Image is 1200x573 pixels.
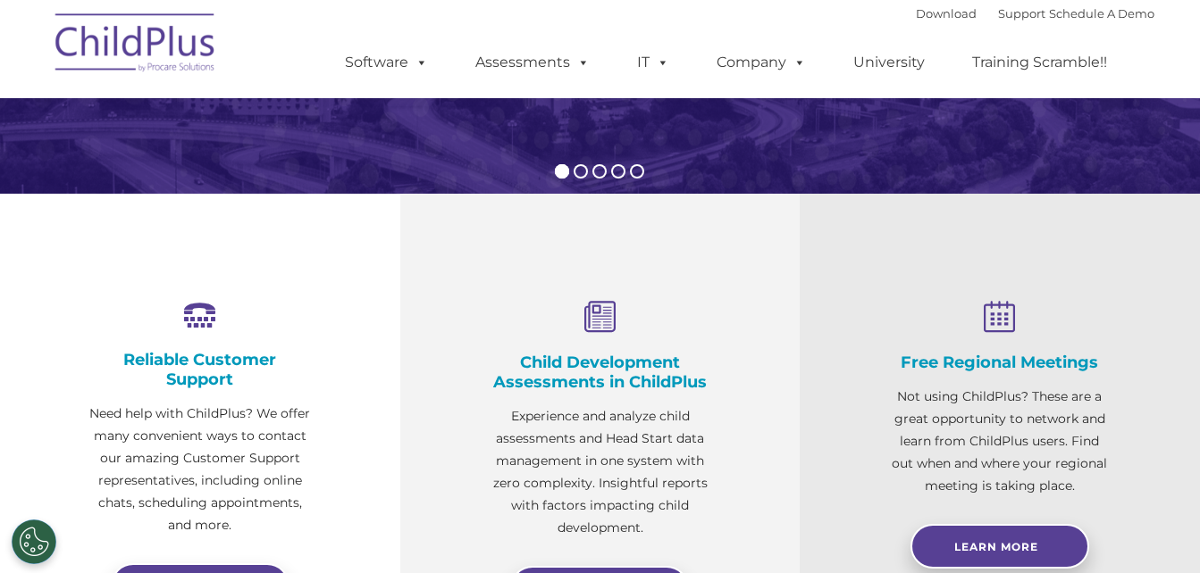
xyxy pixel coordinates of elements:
span: Last name [248,118,303,131]
img: ChildPlus by Procare Solutions [46,1,225,90]
a: University [835,45,943,80]
span: Learn More [954,540,1038,553]
a: Support [998,6,1045,21]
p: Need help with ChildPlus? We offer many convenient ways to contact our amazing Customer Support r... [89,403,311,536]
a: Company [699,45,824,80]
p: Experience and analyze child assessments and Head Start data management in one system with zero c... [490,405,711,539]
a: Software [327,45,446,80]
a: Learn More [910,524,1089,569]
h4: Reliable Customer Support [89,350,311,389]
h4: Child Development Assessments in ChildPlus [490,353,711,392]
a: Assessments [457,45,608,80]
font: | [916,6,1154,21]
span: Phone number [248,191,324,204]
a: Download [916,6,977,21]
h4: Free Regional Meetings [889,353,1111,372]
button: Cookies Settings [12,519,56,564]
a: IT [619,45,687,80]
a: Schedule A Demo [1049,6,1154,21]
p: Not using ChildPlus? These are a great opportunity to network and learn from ChildPlus users. Fin... [889,386,1111,497]
a: Training Scramble!! [954,45,1125,80]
